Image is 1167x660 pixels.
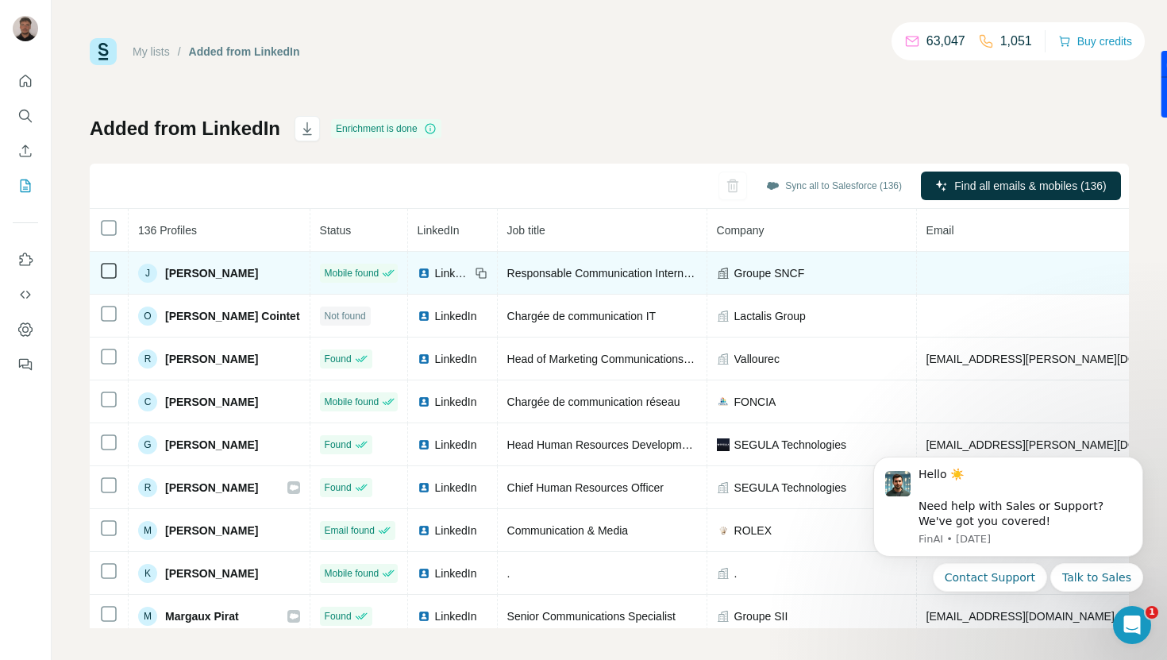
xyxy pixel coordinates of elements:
span: [PERSON_NAME] [165,394,258,410]
span: SEGULA Technologies [734,437,846,453]
div: M [138,521,157,540]
img: LinkedIn logo [418,310,430,322]
span: Found [325,352,352,366]
img: LinkedIn logo [418,267,430,280]
span: [PERSON_NAME] [165,480,258,496]
div: C [138,392,157,411]
span: Find all emails & mobiles (136) [954,178,1106,194]
span: Head Human Resources Development [507,438,698,451]
div: G [138,435,157,454]
button: Use Surfe on LinkedIn [13,245,38,274]
span: Mobile found [325,566,379,581]
span: Found [325,481,352,495]
button: Find all emails & mobiles (136) [921,172,1121,200]
img: LinkedIn logo [418,481,430,494]
button: Search [13,102,38,130]
span: LinkedIn [435,394,477,410]
iframe: Intercom notifications message [849,437,1167,652]
span: LinkedIn [435,437,477,453]
div: Added from LinkedIn [189,44,300,60]
button: Quick start [13,67,38,95]
span: Chief Human Resources Officer [507,481,664,494]
span: ROLEX [734,523,772,538]
span: . [507,567,510,580]
span: LinkedIn [435,480,477,496]
button: Use Surfe API [13,280,38,309]
img: Surfe Logo [90,38,117,65]
span: Head of Marketing Communications & Sales Support [507,353,768,365]
div: M [138,607,157,626]
span: LinkedIn [435,351,477,367]
span: Groupe SII [734,608,788,624]
span: LinkedIn [418,224,460,237]
span: Communication & Media [507,524,629,537]
span: Found [325,609,352,623]
span: 1 [1146,606,1158,619]
span: 136 Profiles [138,224,197,237]
button: Dashboard [13,315,38,344]
span: Responsable Communication Interne & Evénementiel [507,267,771,280]
div: J [138,264,157,283]
span: [PERSON_NAME] [165,565,258,581]
img: company-logo [717,396,730,408]
img: company-logo [717,524,730,537]
iframe: Intercom live chat [1113,606,1151,644]
img: LinkedIn logo [418,438,430,451]
div: Enrichment is done [331,119,441,138]
span: SEGULA Technologies [734,480,846,496]
h1: Added from LinkedIn [90,116,280,141]
div: K [138,564,157,583]
button: My lists [13,172,38,200]
span: [PERSON_NAME] [165,437,258,453]
span: LinkedIn [435,308,477,324]
p: 1,051 [1000,32,1032,51]
span: LinkedIn [435,565,477,581]
img: Avatar [13,16,38,41]
img: LinkedIn logo [418,610,430,623]
li: / [178,44,181,60]
button: Buy credits [1058,30,1132,52]
button: Sync all to Salesforce (136) [755,174,913,198]
span: Company [717,224,765,237]
img: LinkedIn logo [418,567,430,580]
div: O [138,307,157,326]
span: [PERSON_NAME] [165,351,258,367]
span: [PERSON_NAME] [165,523,258,538]
span: Not found [325,309,366,323]
span: FONCIA [734,394,776,410]
span: LinkedIn [435,265,470,281]
img: LinkedIn logo [418,353,430,365]
button: Feedback [13,350,38,379]
span: Status [320,224,352,237]
span: Chargée de communication réseau [507,396,680,408]
span: Lactalis Group [734,308,806,324]
span: [PERSON_NAME] Cointet [165,308,300,324]
img: company-logo [717,438,730,451]
span: Found [325,438,352,452]
span: Groupe SNCF [734,265,805,281]
span: Chargée de communication IT [507,310,657,322]
a: My lists [133,45,170,58]
div: R [138,349,157,369]
span: Mobile found [325,266,379,280]
span: . [734,565,738,581]
span: LinkedIn [435,523,477,538]
span: Margaux Pirat [165,608,239,624]
span: Senior Communications Specialist [507,610,676,623]
button: Enrich CSV [13,137,38,165]
span: Mobile found [325,395,379,409]
span: LinkedIn [435,608,477,624]
img: LinkedIn logo [418,396,430,408]
div: R [138,478,157,497]
span: [PERSON_NAME] [165,265,258,281]
span: Email [926,224,954,237]
span: Job title [507,224,545,237]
